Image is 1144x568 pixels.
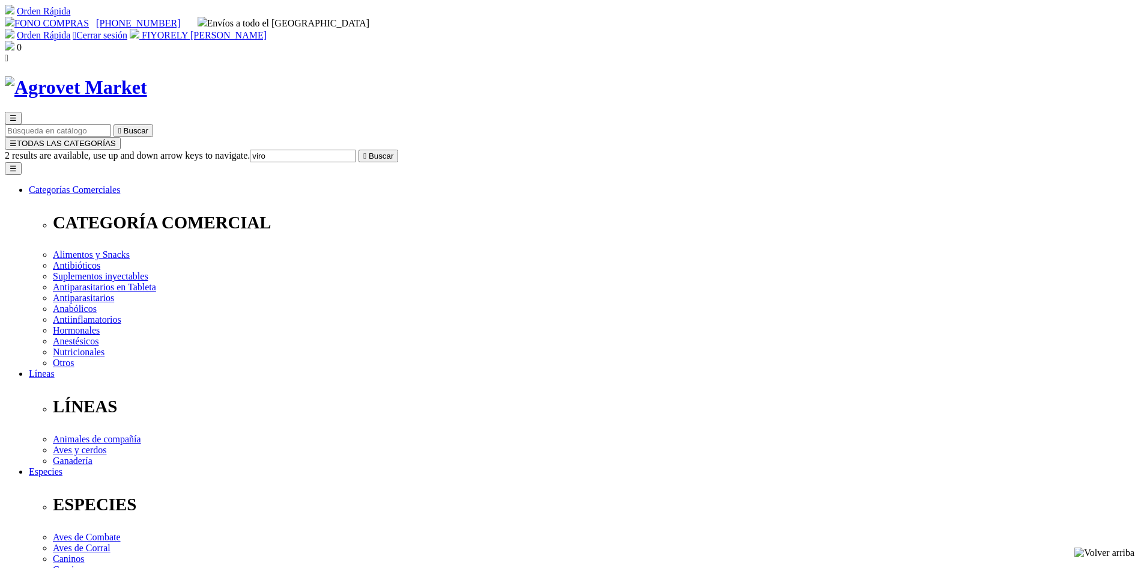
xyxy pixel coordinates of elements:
button: ☰ [5,112,22,124]
img: delivery-truck.svg [198,17,207,26]
a: Antibióticos [53,260,100,270]
a: Antiinflamatorios [53,314,121,325]
span: 2 results are available, use up and down arrow keys to navigate. [5,150,250,160]
a: Antiparasitarios en Tableta [53,282,156,292]
a: Nutricionales [53,347,104,357]
a: Cerrar sesión [73,30,127,40]
button:  Buscar [113,124,153,137]
iframe: Brevo live chat [6,438,207,562]
a: Alimentos y Snacks [53,249,130,260]
button: ☰TODAS LAS CATEGORÍAS [5,137,121,150]
img: shopping-cart.svg [5,29,14,38]
a: Anabólicos [53,304,97,314]
a: Orden Rápida [17,30,70,40]
span: 0 [17,42,22,52]
i:  [363,151,366,160]
a: Anestésicos [53,336,98,346]
p: LÍNEAS [53,397,1139,417]
a: FONO COMPRAS [5,18,89,28]
img: Volver arriba [1074,548,1134,558]
i:  [118,126,121,135]
button: ☰ [5,162,22,175]
span: ☰ [10,114,17,123]
span: Buscar [124,126,148,135]
i:  [5,53,8,63]
a: Otros [53,358,74,368]
span: Buscar [369,151,393,160]
a: Categorías Comerciales [29,185,120,195]
button:  Buscar [359,150,398,162]
input: Buscar [250,150,356,162]
img: phone.svg [5,17,14,26]
span: Envíos a todo el [GEOGRAPHIC_DATA] [198,18,370,28]
input: Buscar [5,124,111,137]
img: user.svg [130,29,139,38]
span: ☰ [10,139,17,148]
img: shopping-cart.svg [5,5,14,14]
i:  [73,30,76,40]
a: Suplementos inyectables [53,271,148,281]
a: Líneas [29,368,55,379]
img: shopping-bag.svg [5,41,14,50]
p: CATEGORÍA COMERCIAL [53,213,1139,233]
a: Animales de compañía [53,434,141,444]
a: Caninos [53,554,84,564]
span: FIYORELY [PERSON_NAME] [142,30,267,40]
a: Hormonales [53,325,100,335]
a: Antiparasitarios [53,293,114,303]
a: [PHONE_NUMBER] [96,18,180,28]
a: Orden Rápida [17,6,70,16]
p: ESPECIES [53,495,1139,515]
img: Agrovet Market [5,76,147,99]
a: FIYORELY [PERSON_NAME] [130,30,267,40]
